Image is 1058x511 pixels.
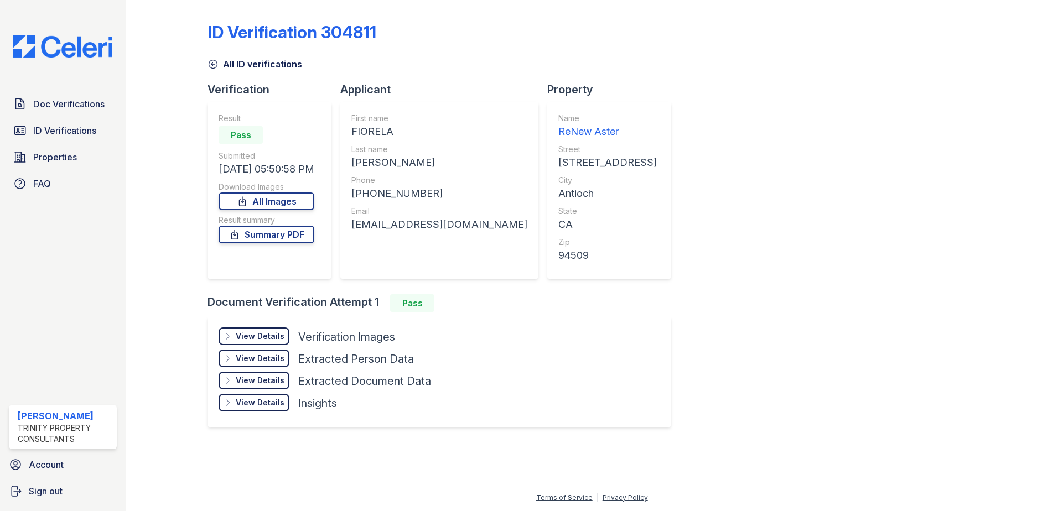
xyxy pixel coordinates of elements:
div: Download Images [219,181,314,192]
div: | [597,493,599,502]
div: Applicant [340,82,547,97]
div: Email [351,206,527,217]
div: Verification [208,82,340,97]
div: ReNew Aster [558,124,657,139]
div: CA [558,217,657,232]
a: Doc Verifications [9,93,117,115]
div: [PERSON_NAME] [351,155,527,170]
a: Summary PDF [219,226,314,243]
a: FAQ [9,173,117,195]
div: Insights [298,395,337,411]
div: Result [219,113,314,124]
div: Pass [390,294,434,312]
div: Zip [558,237,657,248]
div: Submitted [219,150,314,161]
a: Account [4,453,121,476]
div: [STREET_ADDRESS] [558,155,657,170]
a: Name ReNew Aster [558,113,657,139]
a: All Images [219,192,314,210]
div: [EMAIL_ADDRESS][DOMAIN_NAME] [351,217,527,232]
div: Extracted Document Data [298,373,431,389]
div: Antioch [558,186,657,201]
div: Last name [351,144,527,155]
span: Properties [33,150,77,164]
div: [PHONE_NUMBER] [351,186,527,201]
div: State [558,206,657,217]
span: Account [29,458,64,471]
div: Document Verification Attempt 1 [208,294,680,312]
span: Sign out [29,484,63,498]
div: First name [351,113,527,124]
div: [PERSON_NAME] [18,409,112,423]
a: ID Verifications [9,119,117,142]
div: Property [547,82,680,97]
div: Street [558,144,657,155]
div: View Details [236,331,284,342]
div: View Details [236,397,284,408]
div: Name [558,113,657,124]
div: Trinity Property Consultants [18,423,112,445]
img: CE_Logo_Blue-a8612792a0a2168367f1c8372b55b34899dd931a85d93a1a3d3e32e68fde9ad4.png [4,35,121,58]
div: Extracted Person Data [298,351,414,367]
div: ID Verification 304811 [208,22,376,42]
div: FIORELA [351,124,527,139]
div: Verification Images [298,329,395,345]
div: Pass [219,126,263,144]
a: Terms of Service [536,493,593,502]
div: Result summary [219,215,314,226]
div: [DATE] 05:50:58 PM [219,161,314,177]
a: Sign out [4,480,121,502]
a: All ID verifications [208,58,302,71]
span: FAQ [33,177,51,190]
span: ID Verifications [33,124,96,137]
div: 94509 [558,248,657,263]
a: Privacy Policy [603,493,648,502]
a: Properties [9,146,117,168]
div: City [558,175,657,186]
div: View Details [236,353,284,364]
div: Phone [351,175,527,186]
span: Doc Verifications [33,97,105,111]
div: View Details [236,375,284,386]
